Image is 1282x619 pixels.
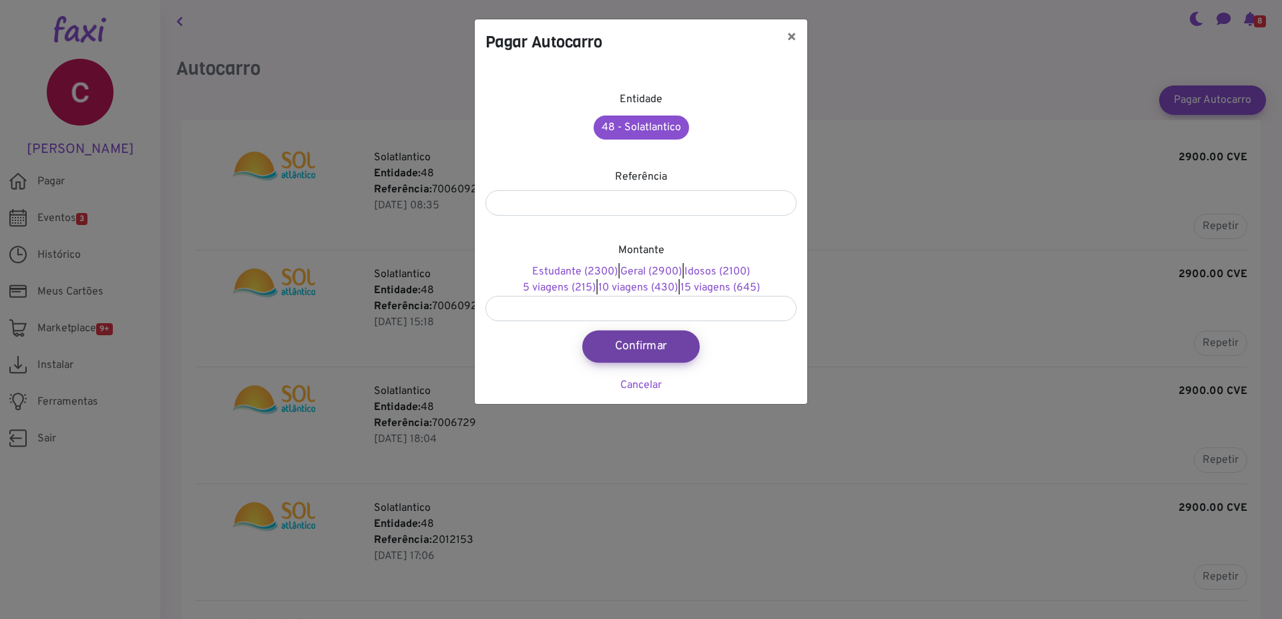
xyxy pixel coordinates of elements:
a: Estudante (2300) [532,265,618,278]
button: × [776,19,807,57]
label: Montante [618,242,664,258]
label: Entidade [620,91,662,108]
div: | | | | [485,264,797,296]
a: Cancelar [620,379,662,392]
a: 10 viagens (430) [598,281,678,294]
a: 48 - Solatlantico [594,116,689,140]
label: Referência [615,169,667,185]
a: Idosos (2100) [684,265,750,278]
button: Confirmar [582,331,700,363]
h4: Pagar Autocarro [485,30,602,54]
a: 5 viagens (215) [523,281,596,294]
a: 15 viagens (645) [680,281,760,294]
a: Geral (2900) [620,265,682,278]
